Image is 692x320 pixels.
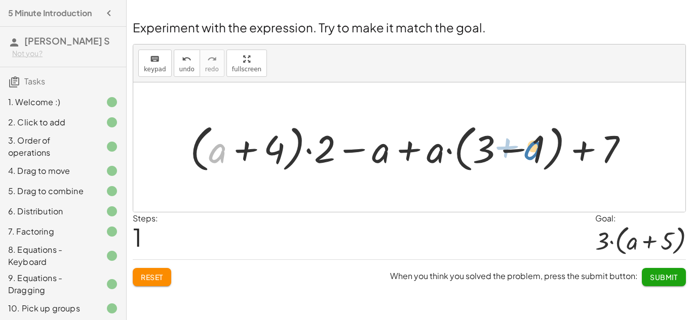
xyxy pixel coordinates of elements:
[8,165,90,177] div: 4. Drag to move
[106,250,118,262] i: Task finished.
[8,302,90,314] div: 10. Pick up groups
[24,76,45,86] span: Tasks
[133,20,486,35] span: Experiment with the expression. Try to make it match the goal.
[133,268,171,286] button: Reset
[179,66,195,73] span: undo
[106,278,118,290] i: Task finished.
[8,272,90,296] div: 9. Equations - Dragging
[8,96,90,108] div: 1. Welcome :)
[138,50,172,77] button: keyboardkeypad
[144,66,166,73] span: keypad
[226,50,267,77] button: fullscreen
[106,96,118,108] i: Task finished.
[8,134,90,159] div: 3. Order of operations
[174,50,200,77] button: undoundo
[642,268,686,286] button: Submit
[595,212,686,224] div: Goal:
[8,116,90,128] div: 2. Click to add
[106,225,118,238] i: Task finished.
[106,165,118,177] i: Task finished.
[232,66,261,73] span: fullscreen
[8,7,92,19] h4: 5 Minute Introduction
[12,49,118,59] div: Not you?
[24,35,110,47] span: [PERSON_NAME] S
[200,50,224,77] button: redoredo
[106,302,118,314] i: Task finished.
[650,272,678,282] span: Submit
[150,53,160,65] i: keyboard
[106,205,118,217] i: Task finished.
[8,205,90,217] div: 6. Distribution
[8,185,90,197] div: 5. Drag to combine
[207,53,217,65] i: redo
[133,221,142,252] span: 1
[8,225,90,238] div: 7. Factoring
[205,66,219,73] span: redo
[133,213,158,223] label: Steps:
[182,53,191,65] i: undo
[106,141,118,153] i: Task finished.
[106,185,118,197] i: Task finished.
[141,272,163,282] span: Reset
[390,270,638,281] span: When you think you solved the problem, press the submit button:
[8,244,90,268] div: 8. Equations - Keyboard
[106,116,118,128] i: Task finished.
